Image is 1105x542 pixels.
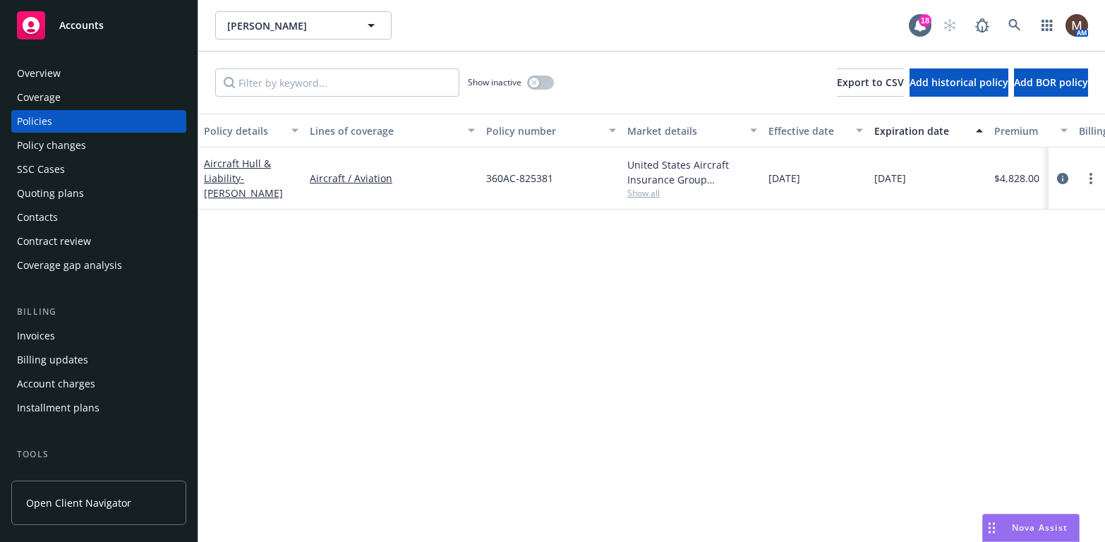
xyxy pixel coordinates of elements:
[627,124,742,138] div: Market details
[17,230,91,253] div: Contract review
[11,397,186,419] a: Installment plans
[481,114,622,147] button: Policy number
[304,114,481,147] button: Lines of coverage
[204,157,283,200] a: Aircraft Hull & Liability
[11,6,186,45] a: Accounts
[215,68,459,97] input: Filter by keyword...
[1033,11,1061,40] a: Switch app
[768,124,847,138] div: Effective date
[11,230,186,253] a: Contract review
[910,68,1008,97] button: Add historical policy
[837,68,904,97] button: Export to CSV
[17,467,77,490] div: Manage files
[837,76,904,89] span: Export to CSV
[204,171,283,200] span: - [PERSON_NAME]
[204,124,283,138] div: Policy details
[11,254,186,277] a: Coverage gap analysis
[11,447,186,462] div: Tools
[874,124,967,138] div: Expiration date
[11,325,186,347] a: Invoices
[17,254,122,277] div: Coverage gap analysis
[983,514,1001,541] div: Drag to move
[627,157,757,187] div: United States Aircraft Insurance Group ([GEOGRAPHIC_DATA]), United States Aircraft Insurance Grou...
[17,325,55,347] div: Invoices
[17,62,61,85] div: Overview
[17,397,99,419] div: Installment plans
[1014,76,1088,89] span: Add BOR policy
[627,187,757,199] span: Show all
[17,86,61,109] div: Coverage
[17,206,58,229] div: Contacts
[994,124,1052,138] div: Premium
[11,158,186,181] a: SSC Cases
[26,495,131,510] span: Open Client Navigator
[11,373,186,395] a: Account charges
[11,349,186,371] a: Billing updates
[11,86,186,109] a: Coverage
[1012,522,1068,534] span: Nova Assist
[768,171,800,186] span: [DATE]
[17,158,65,181] div: SSC Cases
[622,114,763,147] button: Market details
[763,114,869,147] button: Effective date
[1001,11,1029,40] a: Search
[1014,68,1088,97] button: Add BOR policy
[1082,170,1099,187] a: more
[968,11,996,40] a: Report a Bug
[874,171,906,186] span: [DATE]
[11,182,186,205] a: Quoting plans
[17,349,88,371] div: Billing updates
[310,171,475,186] a: Aircraft / Aviation
[227,18,349,33] span: [PERSON_NAME]
[310,124,459,138] div: Lines of coverage
[215,11,392,40] button: [PERSON_NAME]
[17,373,95,395] div: Account charges
[17,182,84,205] div: Quoting plans
[59,20,104,31] span: Accounts
[1054,170,1071,187] a: circleInformation
[11,305,186,319] div: Billing
[982,514,1080,542] button: Nova Assist
[486,124,600,138] div: Policy number
[11,134,186,157] a: Policy changes
[869,114,989,147] button: Expiration date
[17,110,52,133] div: Policies
[936,11,964,40] a: Start snowing
[198,114,304,147] button: Policy details
[17,134,86,157] div: Policy changes
[994,171,1039,186] span: $4,828.00
[11,467,186,490] a: Manage files
[11,110,186,133] a: Policies
[468,76,521,88] span: Show inactive
[1065,14,1088,37] img: photo
[11,62,186,85] a: Overview
[989,114,1073,147] button: Premium
[910,76,1008,89] span: Add historical policy
[919,14,931,27] div: 18
[486,171,553,186] span: 360AC-825381
[11,206,186,229] a: Contacts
